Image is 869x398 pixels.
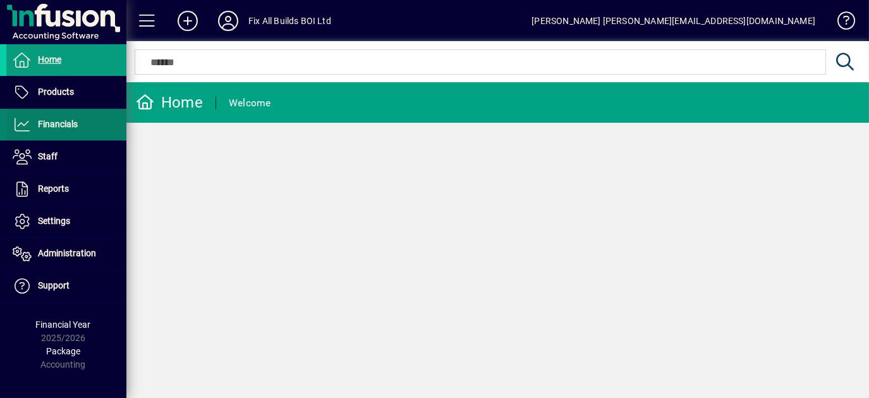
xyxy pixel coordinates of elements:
div: Home [136,92,203,113]
a: Knowledge Base [828,3,853,44]
a: Support [6,270,126,302]
a: Products [6,77,126,108]
a: Administration [6,238,126,270]
span: Financial Year [36,320,91,330]
span: Support [38,280,70,290]
span: Home [38,54,61,65]
span: Financials [38,119,78,129]
button: Add [167,9,208,32]
span: Products [38,87,74,97]
a: Reports [6,173,126,205]
span: Package [46,346,80,356]
a: Staff [6,141,126,173]
a: Financials [6,109,126,140]
div: Welcome [229,93,271,113]
a: Settings [6,206,126,237]
div: [PERSON_NAME] [PERSON_NAME][EMAIL_ADDRESS][DOMAIN_NAME] [532,11,815,31]
span: Administration [38,248,96,258]
div: Fix All Builds BOI Ltd [248,11,331,31]
button: Profile [208,9,248,32]
span: Staff [38,151,58,161]
span: Settings [38,216,70,226]
span: Reports [38,183,69,194]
